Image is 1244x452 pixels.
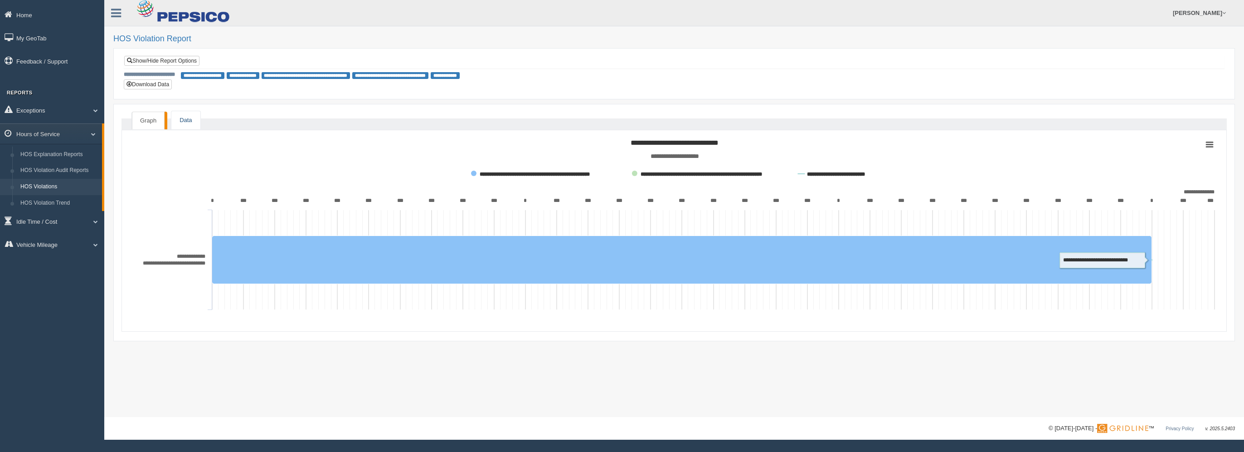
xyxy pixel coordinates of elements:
button: Download Data [124,79,172,89]
a: HOS Violation Audit Reports [16,162,102,179]
h2: HOS Violation Report [113,34,1235,44]
a: Show/Hide Report Options [124,56,199,66]
a: Graph [132,112,165,130]
a: Data [171,111,200,130]
a: Privacy Policy [1166,426,1194,431]
div: © [DATE]-[DATE] - ™ [1049,424,1235,433]
a: HOS Violations [16,179,102,195]
span: v. 2025.5.2403 [1205,426,1235,431]
img: Gridline [1097,424,1148,433]
a: HOS Violation Trend [16,195,102,211]
a: HOS Explanation Reports [16,147,102,163]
